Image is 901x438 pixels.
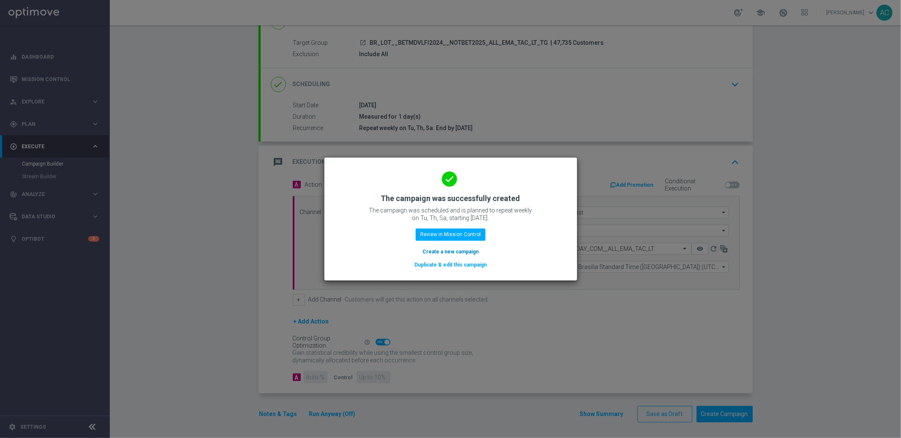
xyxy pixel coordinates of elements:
i: done [442,171,457,187]
p: The campaign was scheduled and is planned to repeat weekly on Tu, Th, Sa, starting [DATE]. [366,207,535,222]
button: Review in Mission Control [416,229,485,240]
button: Duplicate & edit this campaign [414,260,487,269]
button: Create a new campaign [422,247,479,256]
h2: The campaign was successfully created [381,193,520,204]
